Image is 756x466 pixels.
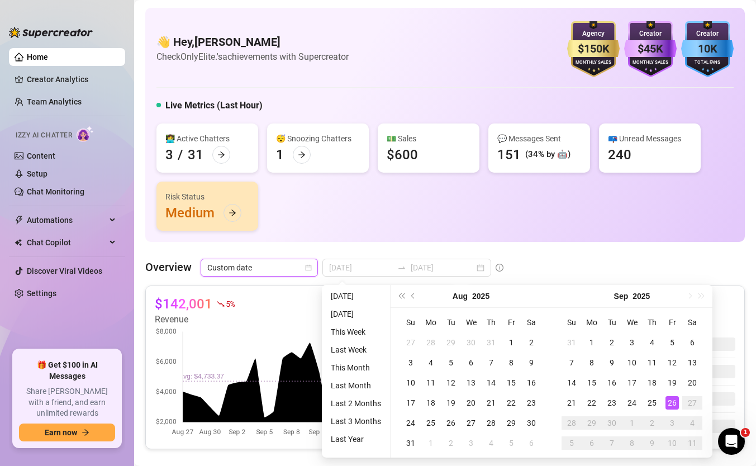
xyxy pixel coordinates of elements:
td: 2025-08-06 [461,353,481,373]
th: Mo [421,312,441,332]
td: 2025-08-09 [521,353,541,373]
li: Last Week [326,343,386,356]
th: Fr [662,312,682,332]
div: 22 [505,396,518,410]
li: This Week [326,325,386,339]
td: 2025-08-12 [441,373,461,393]
td: 2025-10-09 [642,433,662,453]
td: 2025-10-05 [562,433,582,453]
td: 2025-09-04 [642,332,662,353]
a: Discover Viral Videos [27,267,102,275]
td: 2025-09-09 [602,353,622,373]
div: 27 [464,416,478,430]
div: Monthly Sales [567,59,620,66]
div: 14 [565,376,578,389]
td: 2025-09-18 [642,373,662,393]
div: 6 [585,436,598,450]
td: 2025-08-22 [501,393,521,413]
div: 30 [525,416,538,430]
a: Chat Monitoring [27,187,84,196]
td: 2025-09-06 [521,433,541,453]
span: thunderbolt [15,216,23,225]
td: 2025-09-16 [602,373,622,393]
div: 29 [585,416,598,430]
div: 6 [686,336,699,349]
div: 12 [444,376,458,389]
div: 2 [525,336,538,349]
button: Choose a year [472,285,489,307]
th: We [622,312,642,332]
th: Su [401,312,421,332]
a: Setup [27,169,47,178]
div: 21 [484,396,498,410]
div: Creator [681,28,734,39]
div: 2 [605,336,619,349]
div: 27 [686,396,699,410]
span: Earn now [45,428,77,437]
td: 2025-09-28 [562,413,582,433]
div: 19 [665,376,679,389]
td: 2025-08-20 [461,393,481,413]
div: 11 [424,376,438,389]
img: logo-BBDzfeDw.svg [9,27,93,38]
div: 18 [424,396,438,410]
div: 21 [565,396,578,410]
td: 2025-08-11 [421,373,441,393]
td: 2025-09-02 [441,433,461,453]
img: AI Chatter [77,126,94,142]
div: 10 [665,436,679,450]
div: 240 [608,146,631,164]
td: 2025-07-27 [401,332,421,353]
td: 2025-08-01 [501,332,521,353]
div: 15 [585,376,598,389]
div: 10 [625,356,639,369]
h4: 👋 Hey, [PERSON_NAME] [156,34,349,50]
div: 28 [424,336,438,349]
td: 2025-10-07 [602,433,622,453]
td: 2025-09-03 [461,433,481,453]
div: 3 [625,336,639,349]
td: 2025-10-03 [662,413,682,433]
td: 2025-08-05 [441,353,461,373]
th: Mo [582,312,602,332]
div: 20 [686,376,699,389]
span: arrow-right [217,151,225,159]
div: 3 [464,436,478,450]
div: 1 [585,336,598,349]
article: Overview [145,259,192,275]
li: [DATE] [326,307,386,321]
li: Last 2 Months [326,397,386,410]
div: 15 [505,376,518,389]
th: Tu [441,312,461,332]
td: 2025-09-24 [622,393,642,413]
td: 2025-10-11 [682,433,702,453]
div: 6 [464,356,478,369]
span: arrow-right [82,429,89,436]
div: 31 [565,336,578,349]
div: 11 [645,356,659,369]
div: 23 [605,396,619,410]
td: 2025-09-01 [421,433,441,453]
a: Creator Analytics [27,70,116,88]
div: 😴 Snoozing Chatters [276,132,360,145]
td: 2025-10-06 [582,433,602,453]
span: to [397,263,406,272]
td: 2025-08-13 [461,373,481,393]
span: Custom date [207,259,311,276]
button: Choose a year [633,285,650,307]
a: Content [27,151,55,160]
div: 3 [665,416,679,430]
div: 25 [424,416,438,430]
th: Sa [682,312,702,332]
td: 2025-09-17 [622,373,642,393]
div: 12 [665,356,679,369]
div: 1 [276,146,284,164]
article: Check OnlyElite.'s achievements with Supercreator [156,50,349,64]
button: Last year (Control + left) [395,285,407,307]
article: $142,001 [155,295,212,313]
a: Team Analytics [27,97,82,106]
td: 2025-07-29 [441,332,461,353]
td: 2025-10-01 [622,413,642,433]
div: 3 [404,356,417,369]
div: 30 [605,416,619,430]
